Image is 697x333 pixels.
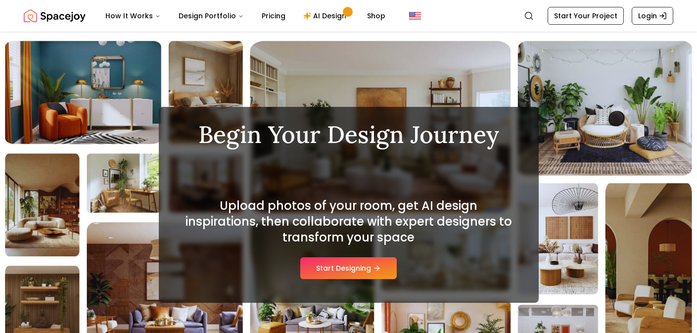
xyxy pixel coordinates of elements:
a: Login [632,7,673,25]
a: AI Design [295,6,357,26]
button: How It Works [97,6,169,26]
a: Start Your Project [548,7,624,25]
a: Shop [359,6,393,26]
h2: Upload photos of your room, get AI design inspirations, then collaborate with expert designers to... [183,198,515,245]
a: Pricing [254,6,293,26]
button: Start Designing [300,257,397,279]
img: Spacejoy Logo [24,6,86,26]
h1: Begin Your Design Journey [183,123,515,146]
nav: Main [97,6,393,26]
img: United States [409,10,421,22]
a: Spacejoy [24,6,86,26]
button: Design Portfolio [171,6,252,26]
